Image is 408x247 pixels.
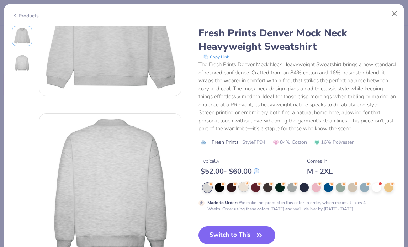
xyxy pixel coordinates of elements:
button: Close [388,7,401,21]
img: Front [14,27,31,44]
div: Fresh Prints Denver Mock Neck Heavyweight Sweatshirt [198,26,396,53]
div: Products [12,12,39,20]
img: Back [14,54,31,72]
span: 84% Cotton [273,138,307,146]
button: copy to clipboard [201,53,231,61]
span: Style FP94 [242,138,265,146]
strong: Made to Order : [207,200,238,205]
div: We make this product in this color to order, which means it takes 4 Weeks. Order using these colo... [207,199,372,212]
img: brand logo [198,140,208,145]
button: Switch to This [198,226,276,244]
div: M - 2XL [307,167,333,176]
span: 16% Polyester [314,138,354,146]
div: $ 52.00 - $ 60.00 [201,167,259,176]
div: Comes In [307,157,333,165]
div: The Fresh Prints Denver Mock Neck Heavyweight Sweatshirt brings a new standard of relaxed confide... [198,61,396,133]
span: Fresh Prints [212,138,239,146]
div: Typically [201,157,259,165]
